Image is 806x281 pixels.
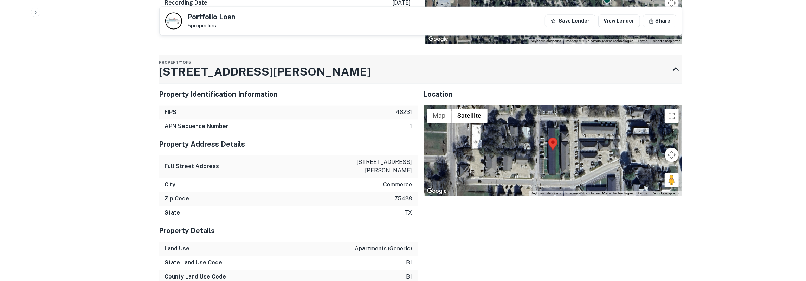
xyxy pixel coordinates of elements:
h5: Portfolio Loan [188,13,236,20]
button: Toggle fullscreen view [665,109,679,123]
p: b1 [406,258,412,267]
span: Property 1 of 5 [159,60,191,64]
button: Keyboard shortcuts [531,191,561,196]
h5: Property Address Details [159,139,418,149]
a: Terms (opens in new tab) [638,191,648,195]
p: b1 [406,273,412,281]
h6: State [165,209,180,217]
h5: Property Identification Information [159,89,418,100]
h6: City [165,180,176,189]
p: 75428 [395,194,412,203]
h3: [STREET_ADDRESS][PERSON_NAME] [159,63,371,80]
a: Report a map error [652,39,680,43]
p: 1 [410,122,412,130]
span: Imagery ©2025 Airbus, Maxar Technologies [566,39,634,43]
h6: State Land Use Code [165,258,223,267]
img: Google [425,186,449,196]
h5: Property Details [159,225,418,236]
h6: County Land Use Code [165,273,226,281]
h6: FIPS [165,108,177,116]
button: Save Lender [545,14,595,27]
span: Imagery ©2025 Airbus, Maxar Technologies [566,191,634,195]
p: [STREET_ADDRESS][PERSON_NAME] [349,158,412,175]
h6: Zip Code [165,194,189,203]
p: 48231 [396,108,412,116]
button: Map camera controls [665,148,679,162]
h5: Location [424,89,682,100]
p: apartments (generic) [355,244,412,253]
a: View Lender [598,14,640,27]
a: Open this area in Google Maps (opens a new window) [425,186,449,196]
button: Keyboard shortcuts [531,39,561,44]
h6: Land Use [165,244,190,253]
a: Report a map error [652,191,680,195]
a: Terms (opens in new tab) [638,39,648,43]
img: Google [427,34,450,44]
p: commerce [383,180,412,189]
iframe: Chat Widget [771,225,806,258]
a: Open this area in Google Maps (opens a new window) [427,34,450,44]
button: Share [643,14,676,27]
p: tx [405,209,412,217]
button: Show satellite imagery [452,109,488,123]
h6: Full Street Address [165,162,219,171]
button: Drag Pegman onto the map to open Street View [665,173,679,187]
button: Show street map [427,109,452,123]
p: 5 properties [188,23,236,29]
h6: APN Sequence Number [165,122,229,130]
div: Property1of5[STREET_ADDRESS][PERSON_NAME] [159,55,682,83]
